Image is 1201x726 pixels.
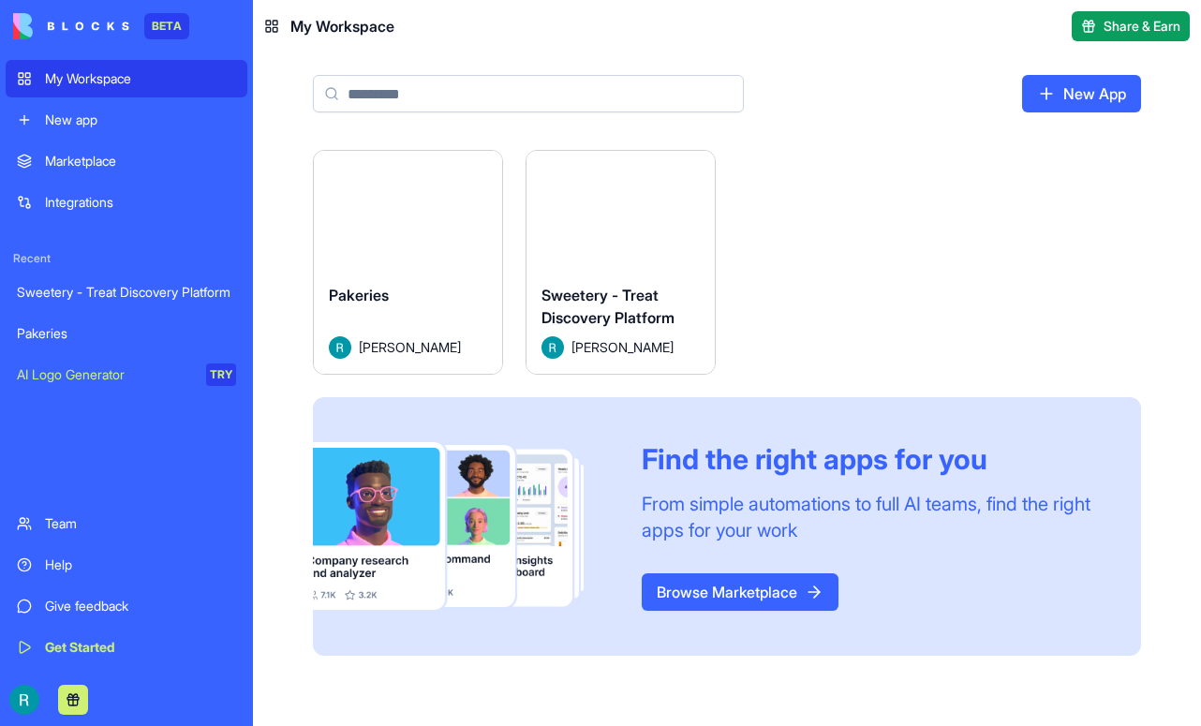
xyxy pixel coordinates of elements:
[1072,11,1190,41] button: Share & Earn
[45,69,236,88] div: My Workspace
[642,442,1096,476] div: Find the right apps for you
[329,336,351,359] img: Avatar
[642,573,838,611] a: Browse Marketplace
[313,442,612,610] img: Frame_181_egmpey.png
[6,356,247,393] a: AI Logo GeneratorTRY
[17,324,236,343] div: Pakeries
[6,505,247,542] a: Team
[45,152,236,170] div: Marketplace
[45,556,236,574] div: Help
[13,13,129,39] img: logo
[144,13,189,39] div: BETA
[6,184,247,221] a: Integrations
[206,363,236,386] div: TRY
[1022,75,1141,112] a: New App
[6,251,247,266] span: Recent
[6,546,247,584] a: Help
[290,15,394,37] span: My Workspace
[17,283,236,302] div: Sweetery - Treat Discovery Platform
[45,514,236,533] div: Team
[6,587,247,625] a: Give feedback
[526,150,716,375] a: Sweetery - Treat Discovery PlatformAvatar[PERSON_NAME]
[6,274,247,311] a: Sweetery - Treat Discovery Platform
[6,315,247,352] a: Pakeries
[17,365,193,384] div: AI Logo Generator
[541,336,564,359] img: Avatar
[45,111,236,129] div: New app
[6,101,247,139] a: New app
[6,629,247,666] a: Get Started
[313,150,503,375] a: PakeriesAvatar[PERSON_NAME]
[541,286,675,327] span: Sweetery - Treat Discovery Platform
[13,13,189,39] a: BETA
[45,193,236,212] div: Integrations
[45,638,236,657] div: Get Started
[1104,17,1180,36] span: Share & Earn
[9,685,39,715] img: ACg8ocIQaqk-1tPQtzwxiZ7ZlP6dcFgbwUZ5nqaBNAw22a2oECoLioo=s96-c
[6,60,247,97] a: My Workspace
[6,142,247,180] a: Marketplace
[45,597,236,615] div: Give feedback
[359,337,461,357] span: [PERSON_NAME]
[329,286,389,304] span: Pakeries
[642,491,1096,543] div: From simple automations to full AI teams, find the right apps for your work
[571,337,674,357] span: [PERSON_NAME]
